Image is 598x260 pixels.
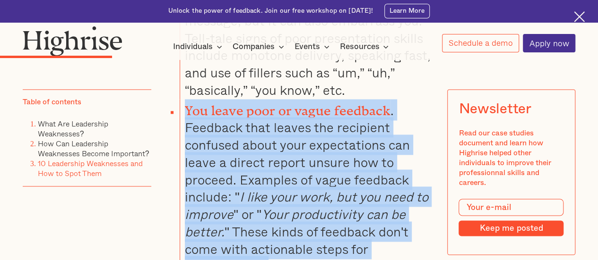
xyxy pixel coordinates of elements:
div: Companies [233,41,275,52]
img: Cross icon [574,11,585,22]
div: Individuals [173,41,225,52]
form: Modal Form [459,199,563,236]
input: Your e-mail [459,199,563,216]
div: Events [295,41,332,52]
div: Resources [339,41,379,52]
div: Events [295,41,320,52]
a: Schedule a demo [442,34,519,52]
em: I like your work, but you need to improve [185,186,428,224]
div: Companies [233,41,287,52]
input: Keep me posted [459,220,563,236]
div: Unlock the power of feedback. Join our free workshop on [DATE]! [168,7,373,16]
div: Individuals [173,41,213,52]
div: Table of contents [23,97,81,107]
div: Newsletter [459,101,531,117]
em: Your productivity can be better. [185,204,406,242]
a: What Are Leadership Weaknesses? [38,118,108,140]
div: Resources [339,41,391,52]
a: 10 Leadership Weaknesses and How to Spot Them [38,158,143,179]
a: Apply now [523,34,575,52]
div: Read our case studies document and learn how Highrise helped other individuals to improve their p... [459,128,563,188]
img: Highrise logo [23,26,122,56]
a: How Can Leadership Weaknesses Become Important? [38,138,149,159]
strong: You leave poor or vague feedback [185,103,390,111]
a: Learn More [384,4,430,18]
